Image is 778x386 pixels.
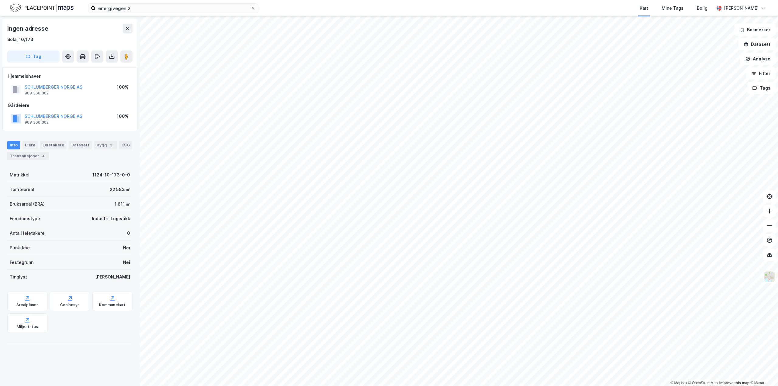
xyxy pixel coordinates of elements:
div: Industri, Logistikk [92,215,130,222]
div: 3 [108,142,114,148]
div: 1124-10-173-0-0 [92,171,130,179]
img: logo.f888ab2527a4732fd821a326f86c7f29.svg [10,3,74,13]
div: Ingen adresse [7,24,49,33]
button: Tag [7,50,60,63]
div: Mine Tags [662,5,683,12]
button: Datasett [738,38,776,50]
div: [PERSON_NAME] [724,5,759,12]
img: Z [764,271,775,282]
iframe: Chat Widget [748,357,778,386]
a: OpenStreetMap [688,381,718,385]
button: Tags [747,82,776,94]
div: 968 360 302 [25,120,49,125]
div: Nei [123,244,130,251]
div: 1 611 ㎡ [115,200,130,208]
div: 4 [40,153,46,159]
div: 968 360 302 [25,91,49,96]
div: Antall leietakere [10,230,45,237]
button: Analyse [740,53,776,65]
input: Søk på adresse, matrikkel, gårdeiere, leietakere eller personer [96,4,251,13]
div: Eiere [22,141,38,149]
a: Improve this map [719,381,749,385]
div: Bolig [697,5,707,12]
div: Eiendomstype [10,215,40,222]
div: 22 583 ㎡ [110,186,130,193]
div: Hjemmelshaver [8,73,132,80]
div: Tinglyst [10,273,27,281]
div: Festegrunn [10,259,33,266]
div: Geoinnsyn [60,302,80,307]
div: Bygg [94,141,117,149]
div: Miljøstatus [17,324,38,329]
div: Punktleie [10,244,30,251]
button: Filter [746,67,776,80]
div: Arealplaner [16,302,38,307]
div: Kart [640,5,648,12]
div: [PERSON_NAME] [95,273,130,281]
div: Datasett [69,141,92,149]
a: Mapbox [670,381,687,385]
div: 100% [117,113,129,120]
div: 100% [117,84,129,91]
div: Sola, 10/173 [7,36,33,43]
div: Tomteareal [10,186,34,193]
div: 0 [127,230,130,237]
div: Transaksjoner [7,152,49,160]
div: Leietakere [40,141,67,149]
div: Gårdeiere [8,102,132,109]
div: ESG [119,141,132,149]
div: Info [7,141,20,149]
div: Bruksareal (BRA) [10,200,45,208]
div: Nei [123,259,130,266]
div: Matrikkel [10,171,29,179]
button: Bokmerker [735,24,776,36]
div: Kommunekart [99,302,126,307]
